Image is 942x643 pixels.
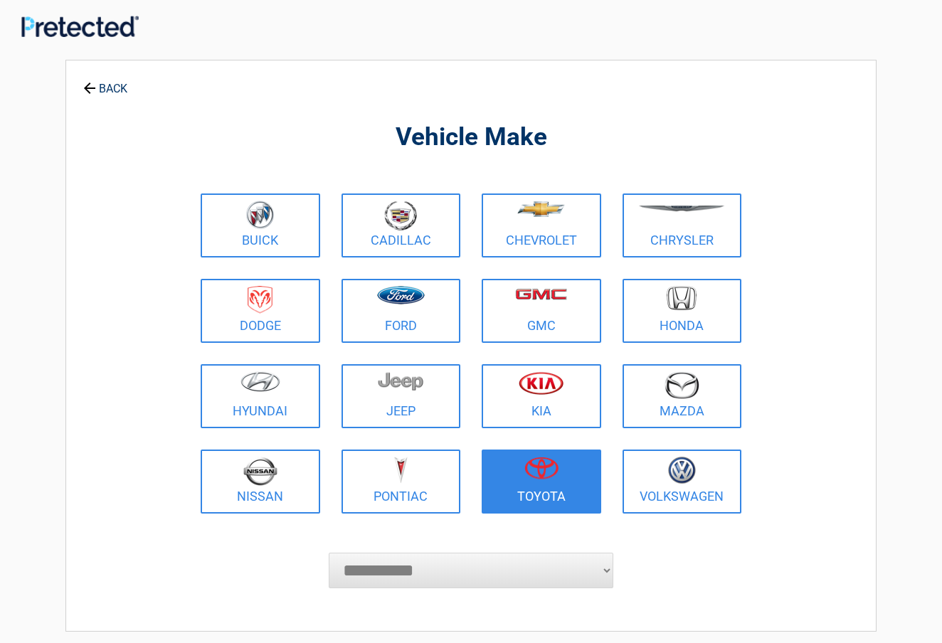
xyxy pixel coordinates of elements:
img: pontiac [393,457,408,484]
a: Mazda [623,364,742,428]
img: buick [246,201,274,229]
a: Honda [623,279,742,343]
a: Volkswagen [623,450,742,514]
a: Cadillac [342,193,461,257]
img: toyota [524,457,559,479]
img: hyundai [240,371,280,392]
h2: Vehicle Make [197,121,745,154]
img: chevrolet [517,201,565,217]
a: Ford [342,279,461,343]
img: cadillac [384,201,417,230]
img: nissan [243,457,277,486]
img: gmc [515,288,567,300]
img: chrysler [638,206,725,212]
img: honda [667,286,697,311]
img: kia [519,371,563,395]
a: Jeep [342,364,461,428]
img: dodge [248,286,272,314]
a: BACK [80,70,130,95]
img: ford [377,286,425,304]
a: Dodge [201,279,320,343]
a: Pontiac [342,450,461,514]
a: GMC [482,279,601,343]
a: Chrysler [623,193,742,257]
img: volkswagen [668,457,696,484]
a: Nissan [201,450,320,514]
a: Toyota [482,450,601,514]
a: Chevrolet [482,193,601,257]
a: Hyundai [201,364,320,428]
img: jeep [378,371,423,391]
img: mazda [664,371,699,399]
a: Kia [482,364,601,428]
a: Buick [201,193,320,257]
img: Main Logo [21,16,139,37]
